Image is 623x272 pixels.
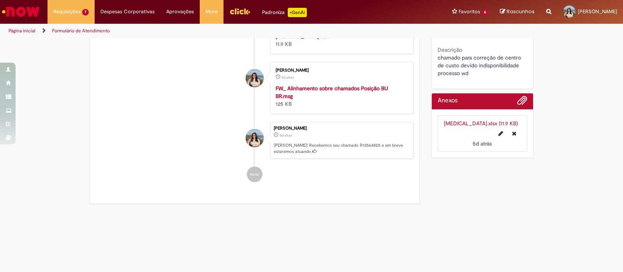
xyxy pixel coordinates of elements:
[276,32,405,48] div: 11.9 KB
[280,133,292,138] span: 5d atrás
[274,126,409,131] div: [PERSON_NAME]
[52,28,110,34] a: Formulário de Atendimento
[1,4,41,19] img: ServiceNow
[262,8,307,17] div: Padroniza
[82,9,89,16] span: 7
[507,127,521,140] button: Excluir Change Job.xlsx
[246,129,264,147] div: Cecilia Menegol
[274,142,409,154] p: [PERSON_NAME]! Recebemos seu chamado R13564825 e em breve estaremos atuando.
[96,122,414,159] li: Cecilia Menegol
[276,68,405,73] div: [PERSON_NAME]
[276,33,329,40] a: [MEDICAL_DATA].xlsx
[206,8,218,16] span: More
[288,8,307,17] p: +GenAi
[100,8,155,16] span: Despesas Corporativas
[9,28,35,34] a: Página inicial
[276,85,388,100] a: FW_ Alinhamento sobre chamados Posição BU BR.msg
[482,9,488,16] span: 6
[276,84,405,108] div: 125 KB
[6,24,410,38] ul: Trilhas de página
[280,133,292,138] time: 24/09/2025 23:19:38
[578,8,617,15] span: [PERSON_NAME]
[282,75,294,80] time: 24/09/2025 23:18:56
[53,8,81,16] span: Requisições
[473,140,492,147] time: 24/09/2025 23:19:36
[438,54,523,77] span: chamado para correção de centro de custo devido indisponibilidade processo wd
[507,8,535,15] span: Rascunhos
[229,5,250,17] img: click_logo_yellow_360x200.png
[444,120,518,127] a: [MEDICAL_DATA].xlsx (11.9 KB)
[517,95,527,109] button: Adicionar anexos
[438,97,458,104] h2: Anexos
[246,69,264,87] div: Cecilia Menegol
[500,8,535,16] a: Rascunhos
[282,75,294,80] span: 5d atrás
[438,46,462,53] b: Descrição
[494,127,508,140] button: Editar nome de arquivo Change Job.xlsx
[473,140,492,147] span: 5d atrás
[166,8,194,16] span: Aprovações
[459,8,480,16] span: Favoritos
